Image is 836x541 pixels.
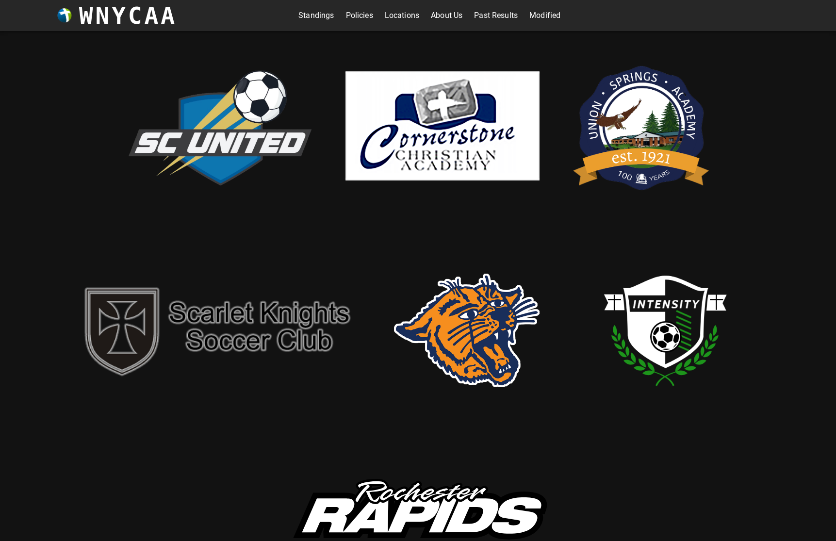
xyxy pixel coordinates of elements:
[122,60,316,192] img: scUnited.png
[431,8,462,23] a: About Us
[529,8,560,23] a: Modified
[346,8,373,23] a: Policies
[474,8,518,23] a: Past Results
[569,233,763,427] img: intensity.png
[345,71,540,180] img: cornerstone.png
[385,8,419,23] a: Locations
[57,8,72,23] img: wnycaaBall.png
[74,278,365,383] img: sk.png
[79,2,177,29] h3: WNYCAA
[569,50,714,201] img: usa.png
[394,274,540,387] img: rsd.png
[298,8,334,23] a: Standings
